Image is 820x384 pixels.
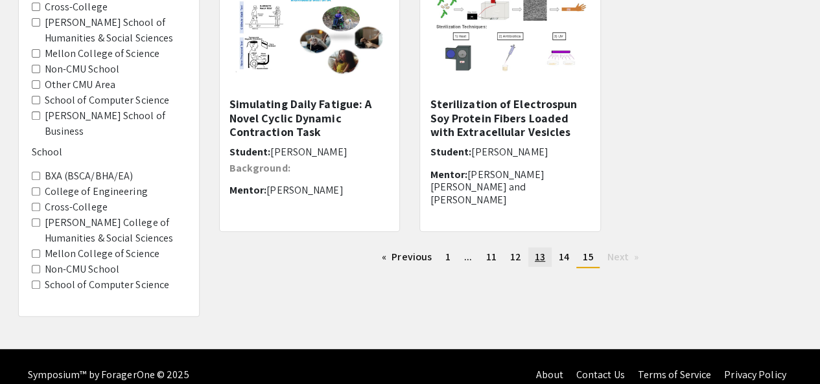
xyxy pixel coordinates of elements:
[375,247,438,267] a: Previous page
[45,215,186,246] label: [PERSON_NAME] College of Humanities & Social Sciences
[229,183,267,197] span: Mentor:
[270,145,347,159] span: [PERSON_NAME]
[430,168,467,181] span: Mentor:
[45,77,115,93] label: Other CMU Area
[724,368,786,381] a: Privacy Policy
[607,250,628,264] span: Next
[45,15,186,46] label: [PERSON_NAME] School of Humanities & Social Sciences
[45,93,170,108] label: School of Computer Science
[219,247,802,268] ul: Pagination
[45,262,119,277] label: Non-CMU School
[430,97,591,139] h5: Sterilization of Electrospun Soy Protein Fibers Loaded with Extracellular Vesicles
[45,184,148,199] label: College of Engineering
[486,250,496,264] span: 11
[559,250,569,264] span: 14
[464,250,472,264] span: ...
[45,199,108,215] label: Cross-College
[576,368,624,381] a: Contact Us
[45,277,170,293] label: School of Computer Science
[229,161,290,175] strong: Background:
[430,168,544,206] span: [PERSON_NAME] [PERSON_NAME] and [PERSON_NAME]
[535,250,545,264] span: 13
[229,97,390,139] h5: Simulating Daily Fatigue: A Novel Cyclic Dynamic Contraction Task
[45,246,160,262] label: Mellon College of Science
[430,146,591,158] h6: Student:
[266,183,343,197] span: [PERSON_NAME]
[510,250,521,264] span: 12
[445,250,451,264] span: 1
[583,250,593,264] span: 15
[471,145,548,159] span: [PERSON_NAME]
[45,168,134,184] label: BXA (BSCA/BHA/EA)
[45,46,160,62] label: Mellon College of Science
[45,62,119,77] label: Non-CMU School
[10,326,55,374] iframe: Chat
[229,146,390,158] h6: Student:
[32,146,186,158] h6: School
[536,368,563,381] a: About
[637,368,711,381] a: Terms of Service
[45,108,186,139] label: [PERSON_NAME] School of Business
